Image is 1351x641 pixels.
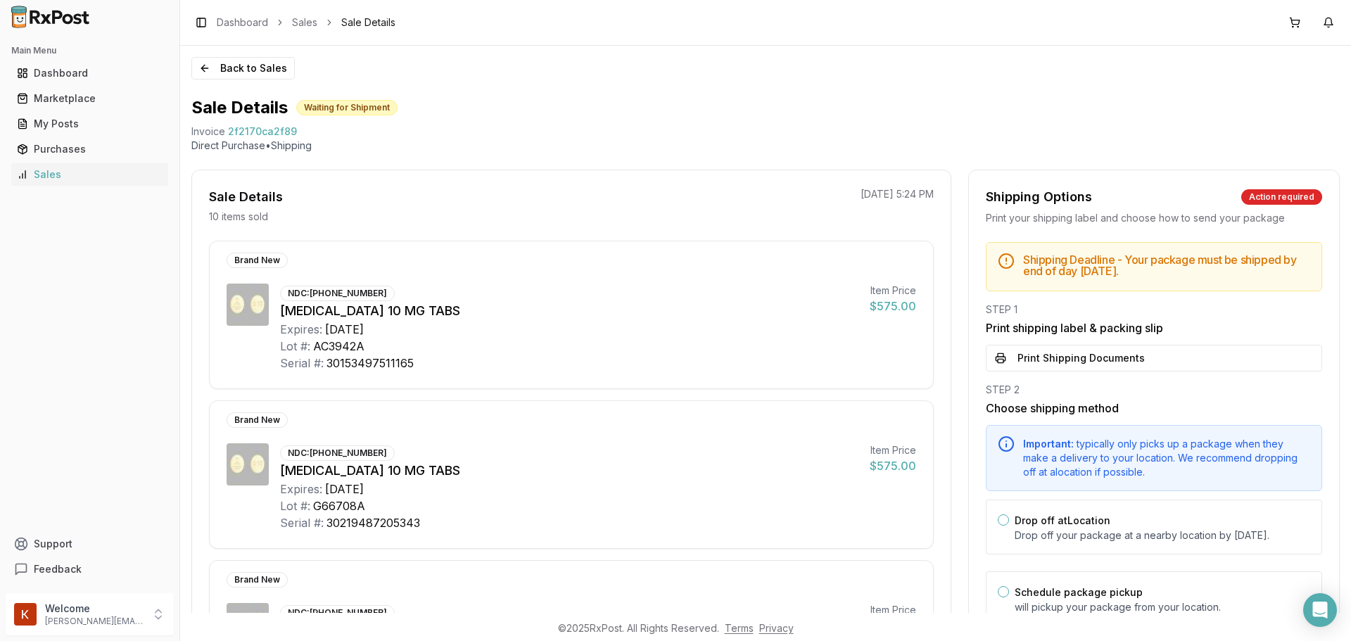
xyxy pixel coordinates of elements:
[280,338,310,355] div: Lot #:
[17,142,163,156] div: Purchases
[986,319,1322,336] h3: Print shipping label & packing slip
[227,284,269,326] img: Jardiance 10 MG TABS
[217,15,395,30] nav: breadcrumb
[1303,593,1337,627] div: Open Intercom Messenger
[6,87,174,110] button: Marketplace
[870,603,916,617] div: Item Price
[6,6,96,28] img: RxPost Logo
[17,91,163,106] div: Marketplace
[986,400,1322,417] h3: Choose shipping method
[11,137,168,162] a: Purchases
[11,86,168,111] a: Marketplace
[326,514,420,531] div: 30219487205343
[313,338,364,355] div: AC3942A
[1023,438,1074,450] span: Important:
[209,187,283,207] div: Sale Details
[6,557,174,582] button: Feedback
[759,622,794,634] a: Privacy
[11,111,168,137] a: My Posts
[986,303,1322,317] div: STEP 1
[280,481,322,497] div: Expires:
[17,66,163,80] div: Dashboard
[17,117,163,131] div: My Posts
[1015,586,1143,598] label: Schedule package pickup
[870,284,916,298] div: Item Price
[870,298,916,315] div: $575.00
[326,355,414,372] div: 30153497511165
[1023,254,1310,277] h5: Shipping Deadline - Your package must be shipped by end of day [DATE] .
[6,62,174,84] button: Dashboard
[986,187,1092,207] div: Shipping Options
[191,125,225,139] div: Invoice
[292,15,317,30] a: Sales
[280,321,322,338] div: Expires:
[280,355,324,372] div: Serial #:
[217,15,268,30] a: Dashboard
[280,445,395,461] div: NDC: [PHONE_NUMBER]
[6,113,174,135] button: My Posts
[227,443,269,485] img: Jardiance 10 MG TABS
[325,321,364,338] div: [DATE]
[17,167,163,182] div: Sales
[191,139,1340,153] p: Direct Purchase • Shipping
[280,605,395,621] div: NDC: [PHONE_NUMBER]
[341,15,395,30] span: Sale Details
[45,616,143,627] p: [PERSON_NAME][EMAIL_ADDRESS][DOMAIN_NAME]
[986,383,1322,397] div: STEP 2
[870,457,916,474] div: $575.00
[227,253,288,268] div: Brand New
[45,602,143,616] p: Welcome
[280,286,395,301] div: NDC: [PHONE_NUMBER]
[6,138,174,160] button: Purchases
[280,461,858,481] div: [MEDICAL_DATA] 10 MG TABS
[6,163,174,186] button: Sales
[11,45,168,56] h2: Main Menu
[1241,189,1322,205] div: Action required
[191,57,295,80] button: Back to Sales
[725,622,754,634] a: Terms
[209,210,268,224] p: 10 items sold
[191,96,288,119] h1: Sale Details
[227,572,288,588] div: Brand New
[1023,437,1310,479] div: typically only picks up a package when they make a delivery to your location. We recommend droppi...
[280,497,310,514] div: Lot #:
[861,187,934,201] p: [DATE] 5:24 PM
[870,443,916,457] div: Item Price
[11,162,168,187] a: Sales
[6,531,174,557] button: Support
[280,301,858,321] div: [MEDICAL_DATA] 10 MG TABS
[228,125,297,139] span: 2f2170ca2f89
[280,514,324,531] div: Serial #:
[986,345,1322,372] button: Print Shipping Documents
[227,412,288,428] div: Brand New
[325,481,364,497] div: [DATE]
[986,211,1322,225] div: Print your shipping label and choose how to send your package
[1015,514,1110,526] label: Drop off at Location
[296,100,398,115] div: Waiting for Shipment
[1015,528,1310,542] p: Drop off your package at a nearby location by [DATE] .
[11,61,168,86] a: Dashboard
[14,603,37,626] img: User avatar
[313,497,365,514] div: G66708A
[34,562,82,576] span: Feedback
[1015,600,1310,614] p: will pickup your package from your location.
